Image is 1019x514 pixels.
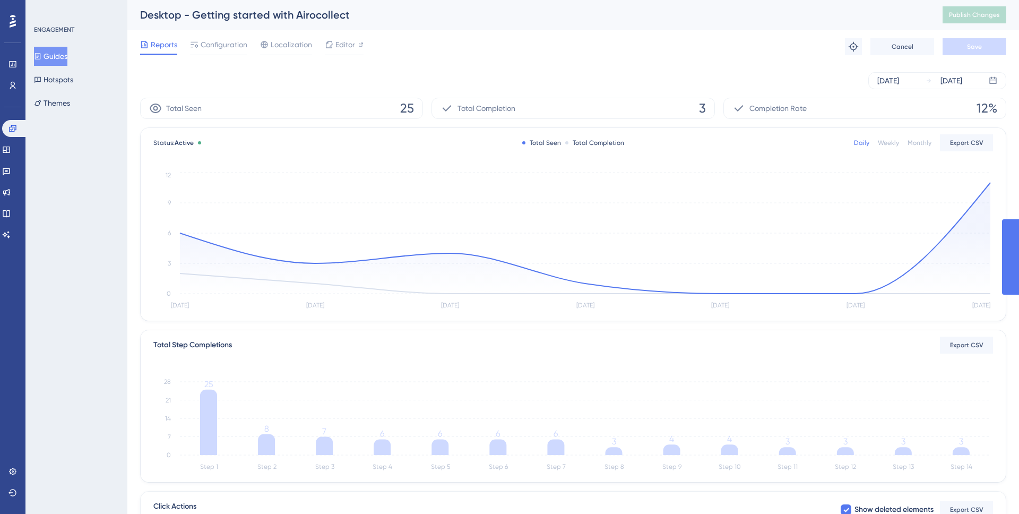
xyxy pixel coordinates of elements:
[168,199,171,207] tspan: 9
[940,74,962,87] div: [DATE]
[457,102,515,115] span: Total Completion
[168,229,171,237] tspan: 6
[940,337,993,354] button: Export CSV
[950,139,983,147] span: Export CSV
[264,424,269,434] tspan: 8
[271,38,312,51] span: Localization
[959,436,963,447] tspan: 3
[164,378,171,385] tspan: 28
[400,100,414,117] span: 25
[949,11,1000,19] span: Publish Changes
[380,429,384,439] tspan: 6
[699,100,706,117] span: 3
[34,93,70,113] button: Themes
[166,397,171,404] tspan: 21
[438,429,442,439] tspan: 6
[877,74,899,87] div: [DATE]
[554,429,558,439] tspan: 6
[168,433,171,441] tspan: 7
[847,302,865,309] tspan: [DATE]
[967,42,982,51] span: Save
[306,302,324,309] tspan: [DATE]
[373,463,392,470] tspan: Step 4
[950,506,983,514] span: Export CSV
[441,302,459,309] tspan: [DATE]
[669,434,674,444] tspan: 4
[662,463,681,470] tspan: Step 9
[175,139,194,147] span: Active
[166,102,202,115] span: Total Seen
[893,463,914,470] tspan: Step 13
[778,463,798,470] tspan: Step 11
[166,172,171,179] tspan: 12
[168,260,171,267] tspan: 3
[565,139,624,147] div: Total Completion
[151,38,177,51] span: Reports
[496,429,500,439] tspan: 6
[843,436,848,447] tspan: 3
[547,463,566,470] tspan: Step 7
[605,463,624,470] tspan: Step 8
[522,139,561,147] div: Total Seen
[854,139,869,147] div: Daily
[315,463,334,470] tspan: Step 3
[835,463,856,470] tspan: Step 12
[153,139,194,147] span: Status:
[204,379,213,389] tspan: 25
[943,38,1006,55] button: Save
[34,25,74,34] div: ENGAGEMENT
[431,463,450,470] tspan: Step 5
[785,436,790,447] tspan: 3
[972,302,990,309] tspan: [DATE]
[951,463,972,470] tspan: Step 14
[977,100,997,117] span: 12%
[257,463,277,470] tspan: Step 2
[153,339,232,352] div: Total Step Completions
[171,302,189,309] tspan: [DATE]
[140,7,916,22] div: Desktop - Getting started with Airocollect
[576,302,594,309] tspan: [DATE]
[167,451,171,459] tspan: 0
[908,139,931,147] div: Monthly
[950,341,983,349] span: Export CSV
[974,472,1006,504] iframe: UserGuiding AI Assistant Launcher
[200,463,218,470] tspan: Step 1
[719,463,741,470] tspan: Step 10
[489,463,508,470] tspan: Step 6
[322,426,326,436] tspan: 7
[727,434,732,444] tspan: 4
[34,70,73,89] button: Hotspots
[943,6,1006,23] button: Publish Changes
[870,38,934,55] button: Cancel
[167,290,171,297] tspan: 0
[892,42,913,51] span: Cancel
[749,102,807,115] span: Completion Rate
[34,47,67,66] button: Guides
[165,415,171,422] tspan: 14
[940,134,993,151] button: Export CSV
[878,139,899,147] div: Weekly
[901,436,905,447] tspan: 3
[711,302,729,309] tspan: [DATE]
[335,38,355,51] span: Editor
[201,38,247,51] span: Configuration
[612,436,616,447] tspan: 3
